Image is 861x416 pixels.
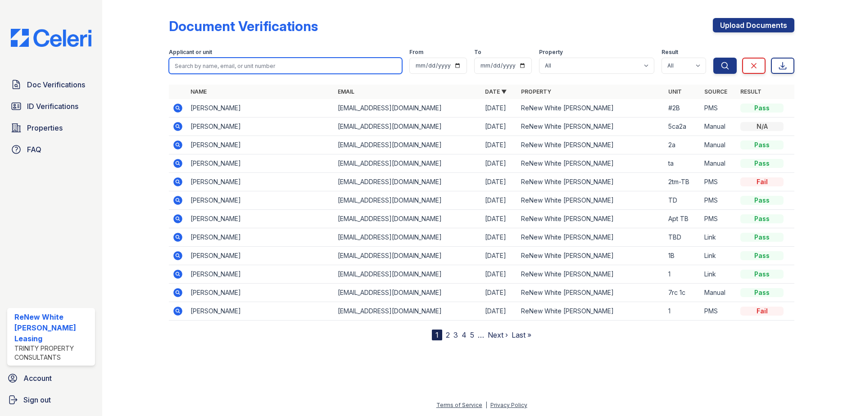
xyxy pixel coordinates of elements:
[517,118,665,136] td: ReNew White [PERSON_NAME]
[740,140,784,149] div: Pass
[517,191,665,210] td: ReNew White [PERSON_NAME]
[665,210,701,228] td: Apt TB
[334,302,481,321] td: [EMAIL_ADDRESS][DOMAIN_NAME]
[187,265,334,284] td: [PERSON_NAME]
[512,330,531,339] a: Last »
[187,136,334,154] td: [PERSON_NAME]
[740,214,784,223] div: Pass
[665,284,701,302] td: 7rc 1c
[4,391,99,409] a: Sign out
[481,173,517,191] td: [DATE]
[481,228,517,247] td: [DATE]
[740,288,784,297] div: Pass
[665,265,701,284] td: 1
[187,173,334,191] td: [PERSON_NAME]
[704,88,727,95] a: Source
[481,136,517,154] td: [DATE]
[740,104,784,113] div: Pass
[187,247,334,265] td: [PERSON_NAME]
[701,118,737,136] td: Manual
[453,330,458,339] a: 3
[334,118,481,136] td: [EMAIL_ADDRESS][DOMAIN_NAME]
[481,265,517,284] td: [DATE]
[481,302,517,321] td: [DATE]
[517,173,665,191] td: ReNew White [PERSON_NAME]
[462,330,467,339] a: 4
[665,154,701,173] td: ta
[14,312,91,344] div: ReNew White [PERSON_NAME] Leasing
[7,97,95,115] a: ID Verifications
[517,228,665,247] td: ReNew White [PERSON_NAME]
[481,247,517,265] td: [DATE]
[481,154,517,173] td: [DATE]
[665,99,701,118] td: #2B
[169,58,402,74] input: Search by name, email, or unit number
[187,228,334,247] td: [PERSON_NAME]
[481,99,517,118] td: [DATE]
[701,191,737,210] td: PMS
[446,330,450,339] a: 2
[432,330,442,340] div: 1
[338,88,354,95] a: Email
[665,118,701,136] td: 5ca2a
[481,118,517,136] td: [DATE]
[740,196,784,205] div: Pass
[517,265,665,284] td: ReNew White [PERSON_NAME]
[481,210,517,228] td: [DATE]
[701,265,737,284] td: Link
[740,270,784,279] div: Pass
[436,402,482,408] a: Terms of Service
[23,373,52,384] span: Account
[187,154,334,173] td: [PERSON_NAME]
[4,29,99,47] img: CE_Logo_Blue-a8612792a0a2168367f1c8372b55b34899dd931a85d93a1a3d3e32e68fde9ad4.png
[409,49,423,56] label: From
[470,330,474,339] a: 5
[474,49,481,56] label: To
[488,330,508,339] a: Next ›
[517,284,665,302] td: ReNew White [PERSON_NAME]
[190,88,207,95] a: Name
[517,154,665,173] td: ReNew White [PERSON_NAME]
[27,122,63,133] span: Properties
[701,136,737,154] td: Manual
[334,228,481,247] td: [EMAIL_ADDRESS][DOMAIN_NAME]
[713,18,794,32] a: Upload Documents
[7,140,95,158] a: FAQ
[701,228,737,247] td: Link
[187,302,334,321] td: [PERSON_NAME]
[334,265,481,284] td: [EMAIL_ADDRESS][DOMAIN_NAME]
[7,119,95,137] a: Properties
[187,118,334,136] td: [PERSON_NAME]
[662,49,678,56] label: Result
[481,191,517,210] td: [DATE]
[665,191,701,210] td: TD
[478,330,484,340] span: …
[481,284,517,302] td: [DATE]
[517,210,665,228] td: ReNew White [PERSON_NAME]
[701,210,737,228] td: PMS
[740,177,784,186] div: Fail
[334,284,481,302] td: [EMAIL_ADDRESS][DOMAIN_NAME]
[665,228,701,247] td: TBD
[701,247,737,265] td: Link
[27,144,41,155] span: FAQ
[665,302,701,321] td: 1
[27,79,85,90] span: Doc Verifications
[665,173,701,191] td: 2tm-TB
[517,302,665,321] td: ReNew White [PERSON_NAME]
[334,247,481,265] td: [EMAIL_ADDRESS][DOMAIN_NAME]
[740,233,784,242] div: Pass
[187,191,334,210] td: [PERSON_NAME]
[169,49,212,56] label: Applicant or unit
[539,49,563,56] label: Property
[334,154,481,173] td: [EMAIL_ADDRESS][DOMAIN_NAME]
[187,99,334,118] td: [PERSON_NAME]
[701,99,737,118] td: PMS
[517,247,665,265] td: ReNew White [PERSON_NAME]
[701,154,737,173] td: Manual
[740,251,784,260] div: Pass
[334,210,481,228] td: [EMAIL_ADDRESS][DOMAIN_NAME]
[334,173,481,191] td: [EMAIL_ADDRESS][DOMAIN_NAME]
[517,136,665,154] td: ReNew White [PERSON_NAME]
